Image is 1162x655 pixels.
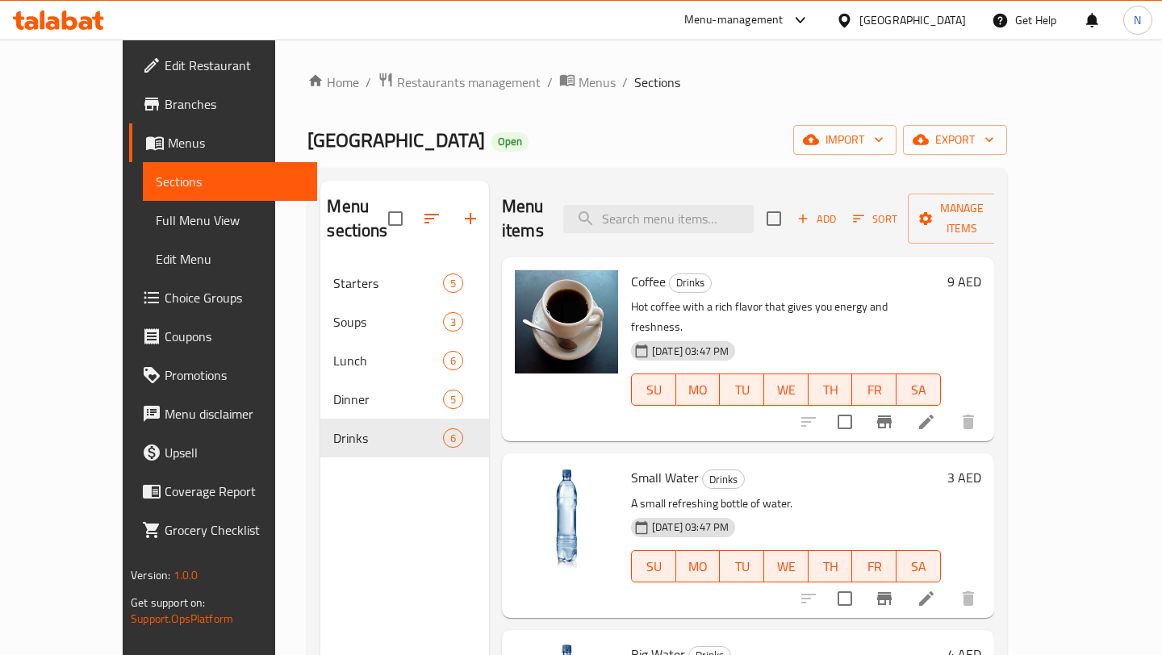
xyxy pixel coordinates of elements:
[129,511,316,549] a: Grocery Checklist
[173,565,199,586] span: 1.0.0
[165,365,303,385] span: Promotions
[631,550,676,582] button: SU
[646,344,735,359] span: [DATE] 03:47 PM
[720,373,764,406] button: TU
[793,125,897,155] button: import
[320,302,489,341] div: Soups3
[143,201,316,240] a: Full Menu View
[333,273,442,293] div: Starters
[444,353,462,369] span: 6
[852,373,897,406] button: FR
[865,579,904,618] button: Branch-specific-item
[165,482,303,501] span: Coverage Report
[366,73,371,92] li: /
[638,378,670,402] span: SU
[683,378,714,402] span: MO
[757,202,791,236] span: Select section
[129,85,316,123] a: Branches
[165,56,303,75] span: Edit Restaurant
[809,373,853,406] button: TH
[726,555,758,578] span: TU
[143,240,316,278] a: Edit Menu
[165,443,303,462] span: Upsell
[443,390,463,409] div: items
[451,199,490,238] button: Add section
[684,10,784,30] div: Menu-management
[917,412,936,432] a: Edit menu item
[444,431,462,446] span: 6
[320,257,489,464] nav: Menu sections
[683,555,714,578] span: MO
[165,288,303,307] span: Choice Groups
[947,466,981,489] h6: 3 AED
[307,72,1006,93] nav: breadcrumb
[949,403,988,441] button: delete
[129,278,316,317] a: Choice Groups
[859,555,890,578] span: FR
[947,270,981,293] h6: 9 AED
[859,11,966,29] div: [GEOGRAPHIC_DATA]
[563,205,754,233] input: search
[903,378,934,402] span: SA
[669,273,712,293] div: Drinks
[791,207,842,232] span: Add item
[638,555,670,578] span: SU
[491,135,529,148] span: Open
[865,403,904,441] button: Branch-specific-item
[412,199,451,238] span: Sort sections
[916,130,994,150] span: export
[908,194,1016,244] button: Manage items
[143,162,316,201] a: Sections
[676,550,721,582] button: MO
[806,130,884,150] span: import
[631,373,676,406] button: SU
[764,373,809,406] button: WE
[815,378,846,402] span: TH
[828,405,862,439] span: Select to update
[129,472,316,511] a: Coverage Report
[333,351,442,370] div: Lunch
[515,270,618,373] img: Coffee
[129,46,316,85] a: Edit Restaurant
[333,390,442,409] span: Dinner
[903,125,1007,155] button: export
[903,555,934,578] span: SA
[443,351,463,370] div: items
[320,264,489,302] div: Starters5
[333,428,442,448] div: Drinks
[720,550,764,582] button: TU
[634,73,680,92] span: Sections
[320,419,489,457] div: Drinks6
[579,73,616,92] span: Menus
[631,269,666,294] span: Coffee
[156,249,303,269] span: Edit Menu
[443,428,463,448] div: items
[307,122,485,158] span: [GEOGRAPHIC_DATA]
[129,356,316,394] a: Promotions
[320,380,489,419] div: Dinner5
[622,73,628,92] li: /
[702,469,745,489] div: Drinks
[828,582,862,615] span: Select to update
[917,589,936,608] a: Edit menu item
[849,207,901,232] button: Sort
[949,579,988,618] button: delete
[156,172,303,191] span: Sections
[378,202,412,236] span: Select all sections
[443,273,463,293] div: items
[897,373,941,406] button: SA
[646,519,735,535] span: [DATE] 03:47 PM
[547,73,553,92] li: /
[815,555,846,578] span: TH
[165,94,303,114] span: Branches
[165,327,303,346] span: Coupons
[559,72,616,93] a: Menus
[131,592,205,613] span: Get support on:
[327,194,387,243] h2: Menu sections
[771,555,802,578] span: WE
[444,315,462,330] span: 3
[378,72,541,93] a: Restaurants management
[444,276,462,291] span: 5
[842,207,908,232] span: Sort items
